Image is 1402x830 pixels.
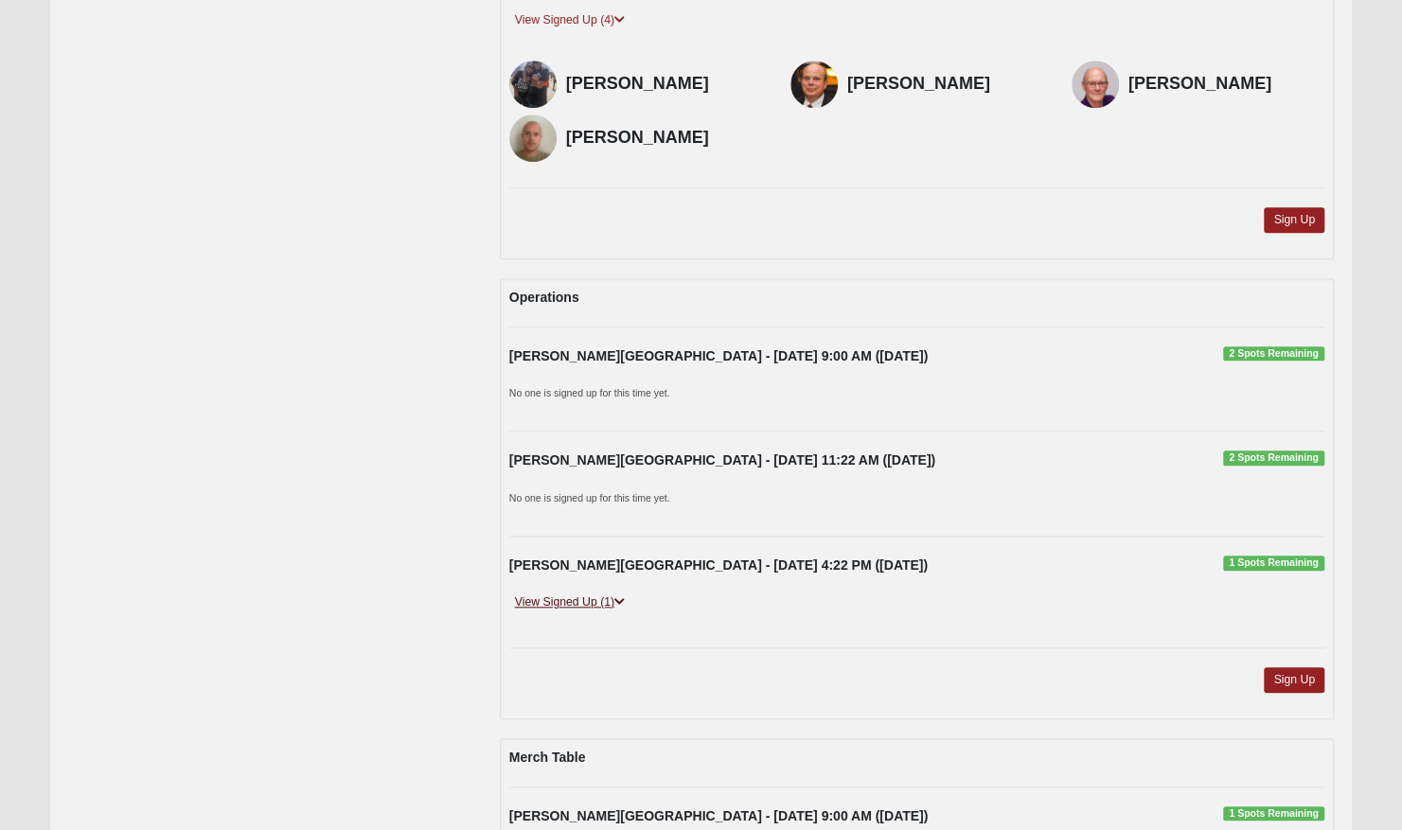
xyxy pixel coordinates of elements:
a: Sign Up [1264,667,1324,693]
strong: [PERSON_NAME][GEOGRAPHIC_DATA] - [DATE] 9:00 AM ([DATE]) [509,348,929,363]
img: Derek Schneider [509,115,557,162]
span: 2 Spots Remaining [1223,450,1324,466]
img: Billy Killingsworth [509,61,557,108]
strong: [PERSON_NAME][GEOGRAPHIC_DATA] - [DATE] 4:22 PM ([DATE]) [509,557,928,573]
strong: Operations [509,290,579,305]
strong: Merch Table [509,750,586,765]
span: 1 Spots Remaining [1223,556,1324,571]
a: View Signed Up (1) [509,592,630,612]
h4: [PERSON_NAME] [566,74,762,95]
small: No one is signed up for this time yet. [509,387,670,398]
small: No one is signed up for this time yet. [509,492,670,503]
h4: [PERSON_NAME] [847,74,1043,95]
a: Sign Up [1264,207,1324,233]
span: 2 Spots Remaining [1223,346,1324,362]
strong: [PERSON_NAME][GEOGRAPHIC_DATA] - [DATE] 9:00 AM ([DATE]) [509,808,929,823]
a: View Signed Up (4) [509,10,630,30]
img: Dean Merriott [790,61,838,108]
img: Guy Kindig [1072,61,1119,108]
h4: [PERSON_NAME] [1128,74,1324,95]
span: 1 Spots Remaining [1223,806,1324,821]
strong: [PERSON_NAME][GEOGRAPHIC_DATA] - [DATE] 11:22 AM ([DATE]) [509,452,935,468]
h4: [PERSON_NAME] [566,128,762,149]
